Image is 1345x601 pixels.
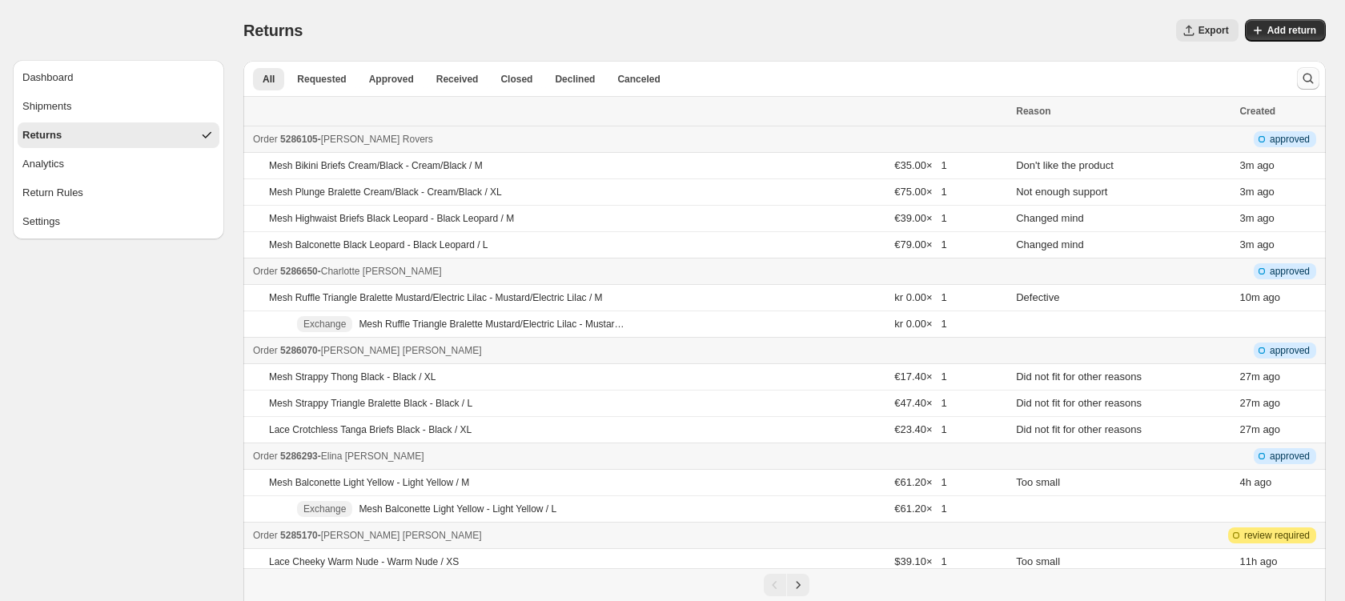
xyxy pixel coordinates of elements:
span: 5286070 [280,345,318,356]
td: ago [1235,206,1326,232]
td: ago [1235,470,1326,496]
span: €17.40 × 1 [894,371,946,383]
span: 5286650 [280,266,318,277]
span: Closed [500,73,532,86]
span: Exchange [303,318,346,331]
button: Next [787,574,809,596]
td: ago [1235,179,1326,206]
span: 5286293 [280,451,318,462]
td: Changed mind [1011,206,1235,232]
span: €47.40 × 1 [894,397,946,409]
button: Analytics [18,151,219,177]
button: Export [1176,19,1239,42]
div: Shipments [22,98,71,114]
span: Created [1239,106,1275,117]
td: Too small [1011,470,1235,496]
span: Add return [1267,24,1316,37]
span: €61.20 × 1 [894,503,946,515]
span: Order [253,530,278,541]
button: Settings [18,209,219,234]
time: Monday, September 22, 2025 at 9:18:21 AM [1239,212,1254,224]
p: Mesh Balconette Black Leopard - Black Leopard / L [269,238,488,251]
td: ago [1235,285,1326,311]
button: Returns [18,122,219,148]
div: Settings [22,214,60,230]
p: Mesh Ruffle Triangle Bralette Mustard/Electric Lilac - Mustard/Electric Lilac / M [269,291,603,304]
span: All [263,73,275,86]
p: Mesh Ruffle Triangle Bralette Mustard/Electric Lilac - Mustard/Electric Lilac / M [359,318,629,331]
span: €23.40 × 1 [894,423,946,435]
td: Did not fit for other reasons [1011,417,1235,443]
time: Monday, September 22, 2025 at 9:18:21 AM [1239,159,1254,171]
span: kr 0.00 × 1 [894,291,946,303]
button: Return Rules [18,180,219,206]
time: Monday, September 22, 2025 at 9:11:36 AM [1239,291,1259,303]
p: Mesh Balconette Light Yellow - Light Yellow / L [359,503,556,515]
td: ago [1235,391,1326,417]
td: ago [1235,417,1326,443]
p: Mesh Strappy Triangle Bralette Black - Black / L [269,397,472,410]
span: [PERSON_NAME] [PERSON_NAME] [321,530,482,541]
td: ago [1235,232,1326,258]
span: approved [1270,344,1310,357]
p: Mesh Strappy Thong Black - Black / XL [269,371,436,383]
button: Add return [1245,19,1326,42]
span: Order [253,451,278,462]
span: Received [436,73,479,86]
td: Not enough support [1011,179,1235,206]
span: Requested [297,73,346,86]
p: Mesh Balconette Light Yellow - Light Yellow / M [269,476,469,489]
p: Lace Cheeky Warm Nude - Warm Nude / XS [269,555,459,568]
div: Dashboard [22,70,74,86]
span: Reason [1016,106,1050,117]
td: Did not fit for other reasons [1011,391,1235,417]
nav: Pagination [243,568,1326,601]
p: Lace Crotchless Tanga Briefs Black - Black / XL [269,423,472,436]
p: Mesh Bikini Briefs Cream/Black - Cream/Black / M [269,159,483,172]
div: - [253,527,1006,543]
div: - [253,263,1006,279]
td: Defective [1011,285,1235,311]
td: ago [1235,153,1326,179]
td: Too small [1011,549,1235,575]
div: Analytics [22,156,64,172]
time: Monday, September 22, 2025 at 8:54:21 AM [1239,397,1259,409]
time: Sunday, September 21, 2025 at 10:04:33 PM [1239,555,1257,567]
p: Mesh Plunge Bralette Cream/Black - Cream/Black / XL [269,186,502,198]
span: Order [253,266,278,277]
td: Changed mind [1011,232,1235,258]
span: kr 0.00 × 1 [894,318,946,330]
span: Exchange [303,503,346,515]
span: Elina [PERSON_NAME] [321,451,424,462]
span: €35.00 × 1 [894,159,946,171]
span: [PERSON_NAME] [PERSON_NAME] [321,345,482,356]
time: Monday, September 22, 2025 at 9:18:21 AM [1239,238,1254,250]
time: Monday, September 22, 2025 at 9:18:21 AM [1239,186,1254,198]
div: Return Rules [22,185,83,201]
span: approved [1270,265,1310,278]
span: Canceled [617,73,660,86]
button: Search and filter results [1297,67,1319,90]
span: review required [1244,529,1310,542]
span: €75.00 × 1 [894,186,946,198]
span: €39.00 × 1 [894,212,946,224]
time: Monday, September 22, 2025 at 8:54:21 AM [1239,371,1259,383]
span: Declined [555,73,595,86]
span: Order [253,345,278,356]
p: Mesh Highwaist Briefs Black Leopard - Black Leopard / M [269,212,514,225]
span: 5285170 [280,530,318,541]
span: Returns [243,22,303,39]
div: Returns [22,127,62,143]
button: Dashboard [18,65,219,90]
span: $39.10 × 1 [894,555,946,567]
td: ago [1235,364,1326,391]
span: €79.00 × 1 [894,238,946,250]
span: Approved [369,73,414,86]
div: - [253,131,1006,147]
span: approved [1270,133,1310,146]
span: 5286105 [280,134,318,145]
time: Monday, September 22, 2025 at 5:17:38 AM [1239,476,1251,488]
td: Did not fit for other reasons [1011,364,1235,391]
time: Monday, September 22, 2025 at 8:54:21 AM [1239,423,1259,435]
span: Order [253,134,278,145]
